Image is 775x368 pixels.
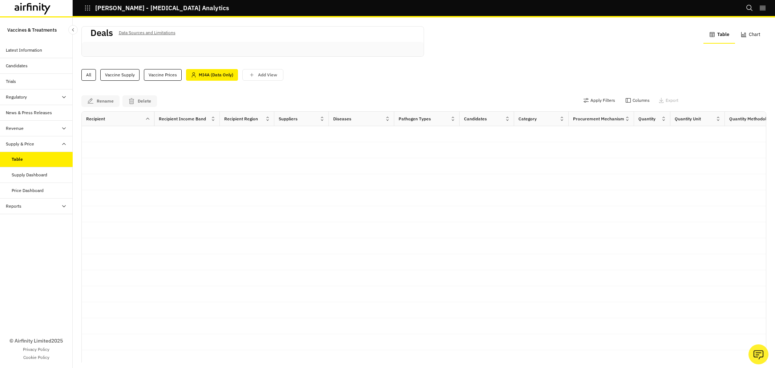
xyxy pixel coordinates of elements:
[159,116,206,122] div: Recipient Income Band
[23,346,49,353] a: Privacy Policy
[86,116,105,122] div: Recipient
[6,63,28,69] div: Candidates
[224,116,258,122] div: Recipient Region
[6,203,21,209] div: Reports
[9,337,63,345] p: © Airfinity Limited 2025
[464,116,487,122] div: Candidates
[12,156,23,163] div: Table
[84,2,229,14] button: [PERSON_NAME] - [MEDICAL_DATA] Analytics
[95,5,229,11] p: [PERSON_NAME] - [MEDICAL_DATA] Analytics
[675,116,701,122] div: Quantity Unit
[7,23,57,37] p: Vaccines & Treatments
[186,69,238,81] div: MI4A (Data Only)
[399,116,431,122] div: Pathogen Types
[518,116,537,122] div: Category
[119,29,175,37] p: Data Sources and Limitations
[6,78,16,85] div: Trials
[81,69,96,81] div: All
[6,109,52,116] div: News & Press Releases
[6,47,42,53] div: Latest Information
[703,26,735,44] button: Table
[279,116,298,122] div: Suppliers
[748,344,768,364] button: Ask our analysts
[6,141,34,147] div: Supply & Price
[729,116,773,122] div: Quantity Methodology
[583,95,615,106] button: Apply Filters
[12,187,44,194] div: Price Dashboard
[735,26,766,44] button: Chart
[242,69,283,81] button: save changes
[258,72,277,77] p: Add View
[658,95,678,106] button: Export
[6,125,24,132] div: Revenue
[97,99,114,104] p: Rename
[573,116,624,122] div: Procurement Mechanism
[144,69,182,81] div: Vaccine Prices
[81,95,120,107] button: save changes
[138,99,151,104] p: Delete
[68,25,78,35] button: Close Sidebar
[333,116,351,122] div: Diseases
[666,98,678,103] p: Export
[625,95,650,106] button: Columns
[23,354,49,361] a: Cookie Policy
[90,28,113,38] h2: Deals
[12,172,47,178] div: Supply Dashboard
[122,95,157,107] button: save changes
[100,69,140,81] div: Vaccine Supply
[638,116,655,122] div: Quantity
[746,2,753,14] button: Search
[6,94,27,100] div: Regulatory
